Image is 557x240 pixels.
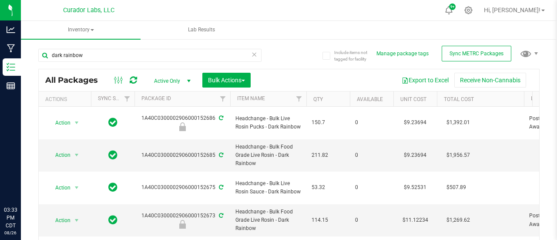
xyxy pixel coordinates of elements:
p: 03:33 PM CDT [4,206,17,230]
span: 0 [355,183,388,192]
a: Lab Results [141,21,261,39]
button: Sync METRC Packages [442,46,511,61]
span: 9+ [450,5,454,9]
iframe: Resource center unread badge [26,169,36,179]
span: Clear [251,49,257,60]
span: Curador Labs, LLC [63,7,114,14]
div: Post Processing - XO - Awaiting Blend [133,122,232,131]
a: Sync Status [98,95,131,101]
div: 1A40C0300002906000152686 [133,114,232,131]
span: Sync from Compliance System [218,184,223,190]
span: 53.32 [312,183,345,192]
div: Manage settings [463,6,474,14]
td: $9.23694 [393,107,437,139]
span: In Sync [108,149,117,161]
a: Item Name [237,95,265,101]
a: Package ID [141,95,171,101]
span: Sync METRC Packages [450,51,503,57]
a: Inventory [21,21,141,39]
td: $11.12234 [393,204,437,237]
inline-svg: Manufacturing [7,44,15,53]
span: $1,392.01 [442,116,474,129]
span: Bulk Actions [208,77,245,84]
span: Include items not tagged for facility [334,49,378,62]
span: Headchange - Bulk Food Grade Live Rosin - Dark Rainbow [235,208,301,233]
span: 0 [355,118,388,127]
div: Post Processing - XO - Awaiting Blend [133,220,232,229]
a: Available [357,96,383,102]
span: In Sync [108,181,117,193]
button: Export to Excel [396,73,454,88]
span: Action [47,117,71,129]
span: Headchange - Bulk Live Rosin Pucks - Dark Rainbow [235,115,301,131]
span: Headchange - Bulk Food Grade Live Rosin - Dark Rainbow [235,143,301,168]
span: $507.89 [442,181,470,194]
span: Headchange - Bulk Live Rosin Sauce - Dark Rainbow [235,179,301,196]
span: In Sync [108,214,117,226]
span: $1,956.57 [442,149,474,162]
button: Manage package tags [376,50,429,57]
input: Search Package ID, Item Name, SKU, Lot or Part Number... [38,49,262,62]
span: Action [47,214,71,226]
span: Sync from Compliance System [218,152,223,158]
div: 1A40C0300002906000152673 [133,212,232,229]
inline-svg: Analytics [7,25,15,34]
span: select [71,182,82,194]
a: Qty [313,96,323,102]
span: Sync from Compliance System [218,213,223,219]
a: Filter [120,91,134,106]
span: In Sync [108,116,117,128]
div: Actions [45,96,87,102]
iframe: Resource center [9,170,35,196]
button: Receive Non-Cannabis [454,73,526,88]
span: Sync from Compliance System [218,115,223,121]
a: Filter [216,91,230,106]
div: 1A40C0300002906000152685 [133,151,232,159]
span: Action [47,182,71,194]
span: 0 [355,151,388,159]
span: 211.82 [312,151,345,159]
span: $1,269.62 [442,214,474,226]
inline-svg: Reports [7,81,15,90]
span: select [71,214,82,226]
td: $9.52531 [393,172,437,204]
span: 150.7 [312,118,345,127]
span: Lab Results [176,26,227,34]
span: Action [47,149,71,161]
span: select [71,117,82,129]
p: 08/26 [4,230,17,236]
span: select [71,149,82,161]
div: 1A40C0300002906000152675 [133,183,232,192]
button: Bulk Actions [202,73,251,88]
a: Unit Cost [400,96,426,102]
inline-svg: Inventory [7,63,15,71]
span: 0 [355,216,388,224]
span: 114.15 [312,216,345,224]
a: Filter [292,91,306,106]
span: Hi, [PERSON_NAME]! [484,7,540,14]
span: All Packages [45,75,107,85]
a: Total Cost [444,96,474,102]
td: $9.23694 [393,139,437,172]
